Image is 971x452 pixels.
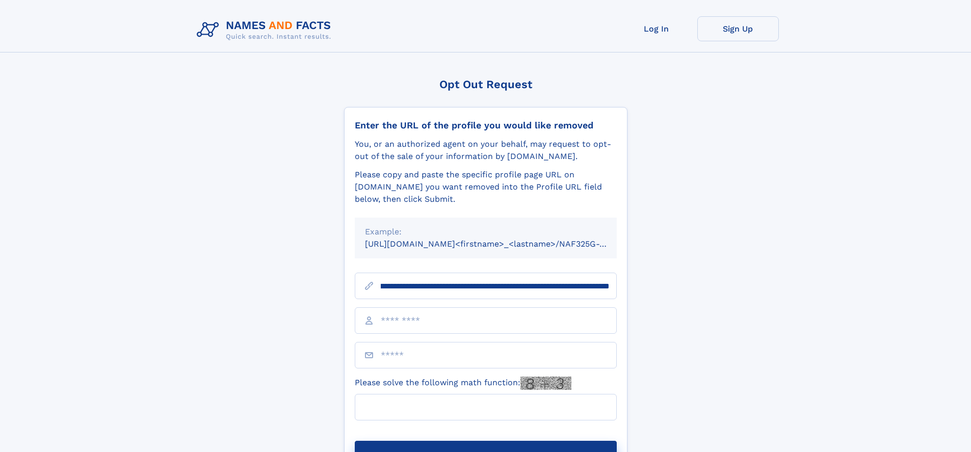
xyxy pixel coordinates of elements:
[355,120,617,131] div: Enter the URL of the profile you would like removed
[355,377,571,390] label: Please solve the following math function:
[344,78,627,91] div: Opt Out Request
[616,16,697,41] a: Log In
[365,239,636,249] small: [URL][DOMAIN_NAME]<firstname>_<lastname>/NAF325G-xxxxxxxx
[355,169,617,205] div: Please copy and paste the specific profile page URL on [DOMAIN_NAME] you want removed into the Pr...
[365,226,607,238] div: Example:
[355,138,617,163] div: You, or an authorized agent on your behalf, may request to opt-out of the sale of your informatio...
[193,16,339,44] img: Logo Names and Facts
[697,16,779,41] a: Sign Up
